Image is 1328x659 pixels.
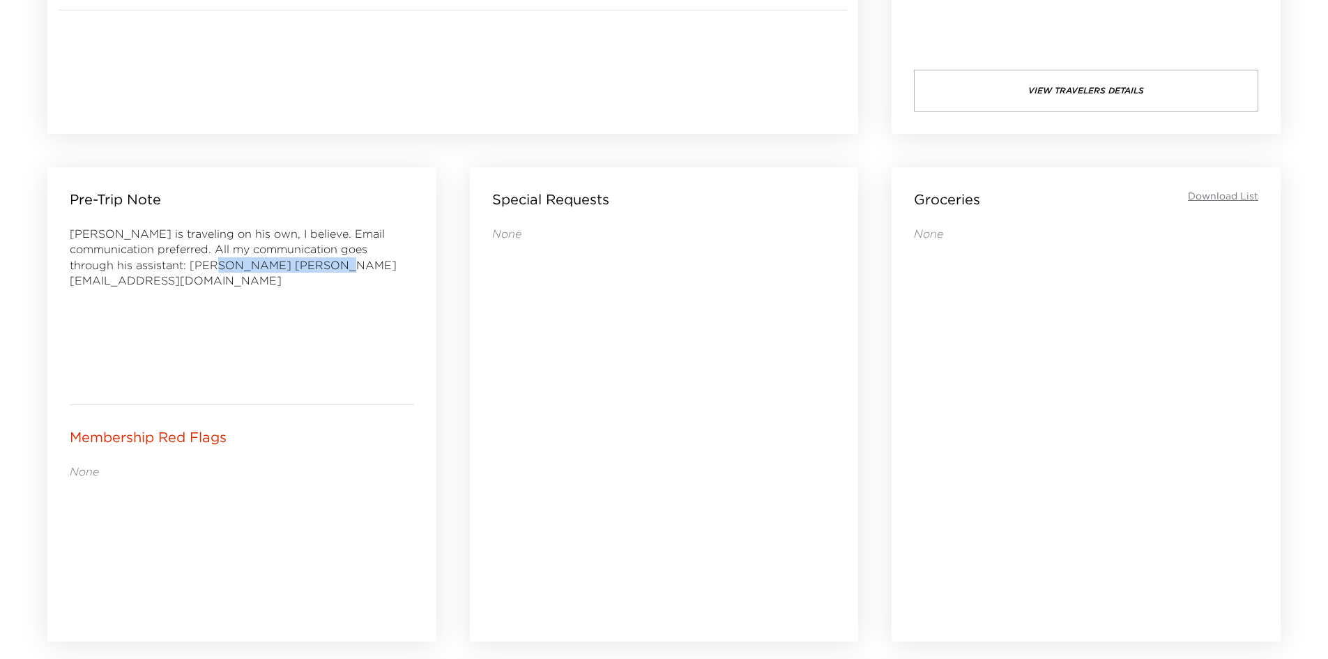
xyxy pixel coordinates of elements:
[914,70,1258,112] button: View Travelers Details
[914,226,1258,241] p: None
[492,226,837,241] p: None
[70,464,414,479] p: None
[70,227,397,287] span: [PERSON_NAME] is traveling on his own, I believe. Email communication preferred. All my communica...
[492,190,609,209] p: Special Requests
[70,427,227,447] p: Membership Red Flags
[70,190,161,209] p: Pre-Trip Note
[914,190,980,209] p: Groceries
